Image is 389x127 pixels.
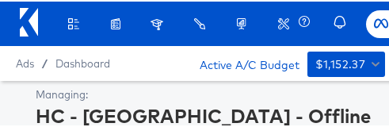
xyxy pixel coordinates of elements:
div: Managing: [36,86,381,101]
span: Ads [16,56,34,68]
div: Active A/C Budget [183,50,299,74]
button: $1,152.37 [307,50,385,75]
div: $1,152.37 [315,53,366,73]
span: / [34,56,55,68]
a: Dashboard [55,56,110,68]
